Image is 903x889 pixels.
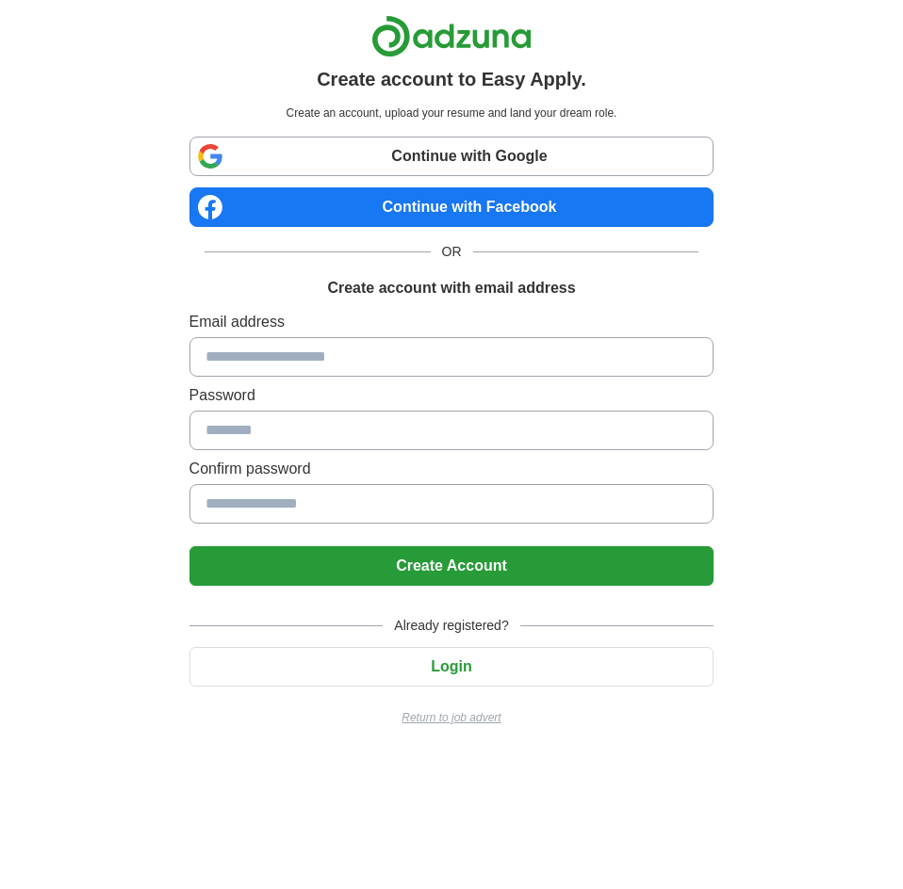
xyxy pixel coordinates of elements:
p: Create an account, upload your resume and land your dream role. [193,105,711,121]
a: Continue with Facebook [189,187,714,227]
a: Login [189,658,714,674]
button: Create Account [189,546,714,586]
label: Password [189,384,714,407]
label: Email address [189,311,714,333]
label: Confirm password [189,458,714,480]
a: Continue with Google [189,137,714,176]
h1: Create account with email address [327,277,575,299]
img: Adzuna logo [371,15,532,57]
span: OR [431,242,473,262]
span: Already registered? [383,616,519,636]
button: Login [189,647,714,687]
a: Return to job advert [189,709,714,726]
h1: Create account to Easy Apply. [317,65,586,93]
